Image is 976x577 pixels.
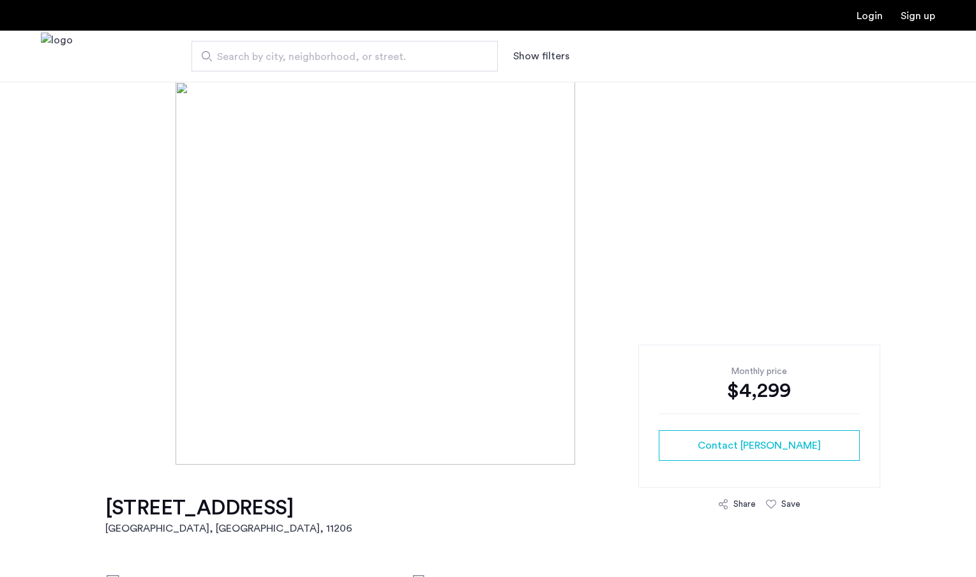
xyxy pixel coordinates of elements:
div: Share [733,498,756,511]
a: [STREET_ADDRESS][GEOGRAPHIC_DATA], [GEOGRAPHIC_DATA], 11206 [105,495,352,536]
a: Cazamio Logo [41,33,73,80]
div: $4,299 [659,378,860,403]
a: Login [857,11,883,21]
div: Save [781,498,800,511]
h2: [GEOGRAPHIC_DATA], [GEOGRAPHIC_DATA] , 11206 [105,521,352,536]
button: Show or hide filters [513,49,569,64]
img: [object%20Object] [176,82,800,465]
span: Search by city, neighborhood, or street. [217,49,462,64]
span: Contact [PERSON_NAME] [698,438,821,453]
input: Apartment Search [191,41,498,71]
h1: [STREET_ADDRESS] [105,495,352,521]
a: Registration [901,11,935,21]
button: button [659,430,860,461]
img: logo [41,33,73,80]
div: Monthly price [659,365,860,378]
